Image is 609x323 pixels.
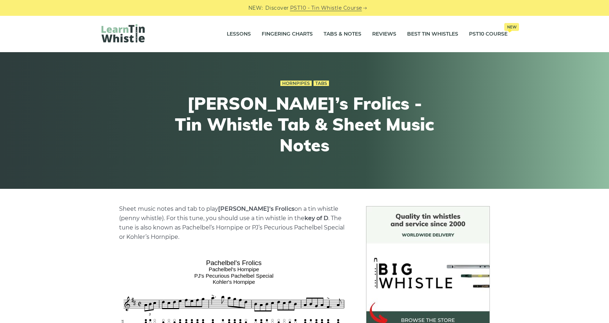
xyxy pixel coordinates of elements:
[324,25,361,43] a: Tabs & Notes
[101,24,145,42] img: LearnTinWhistle.com
[313,81,329,86] a: Tabs
[304,215,328,222] strong: key of D
[280,81,312,86] a: Hornpipes
[504,23,519,31] span: New
[372,25,396,43] a: Reviews
[119,204,349,242] p: Sheet music notes and tab to play on a tin whistle (penny whistle). For this tune, you should use...
[218,205,294,212] strong: [PERSON_NAME]’s Frolics
[469,25,507,43] a: PST10 CourseNew
[407,25,458,43] a: Best Tin Whistles
[262,25,313,43] a: Fingering Charts
[227,25,251,43] a: Lessons
[172,93,437,155] h1: [PERSON_NAME]’s Frolics - Tin Whistle Tab & Sheet Music Notes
